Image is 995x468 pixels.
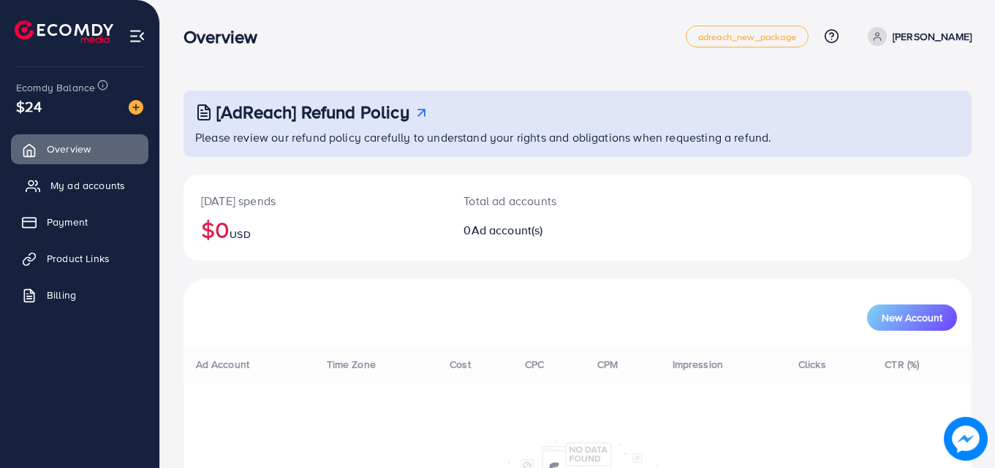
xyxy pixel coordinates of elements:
button: New Account [867,304,957,331]
a: Overview [11,134,148,164]
span: adreach_new_package [698,32,796,42]
a: My ad accounts [11,171,148,200]
img: menu [129,28,145,45]
img: image [944,417,988,461]
span: $24 [16,96,42,117]
img: logo [15,20,113,43]
h3: [AdReach] Refund Policy [216,101,409,123]
p: [DATE] spends [201,192,428,210]
p: Total ad accounts [464,192,626,210]
p: Please review our refund policy carefully to understand your rights and obligations when requesti... [195,128,963,146]
span: Product Links [47,251,110,266]
a: [PERSON_NAME] [862,27,972,46]
a: Billing [11,280,148,310]
span: My ad accounts [50,178,125,193]
h2: $0 [201,215,428,243]
h2: 0 [464,223,626,237]
span: Billing [47,288,76,302]
span: Overview [47,142,91,156]
span: New Account [882,312,942,323]
h3: Overview [184,26,269,47]
img: image [129,100,143,115]
p: [PERSON_NAME] [893,28,972,45]
span: USD [230,227,250,242]
span: Ecomdy Balance [16,80,95,95]
a: Product Links [11,244,148,273]
a: adreach_new_package [686,26,809,47]
span: Payment [47,215,88,229]
span: Ad account(s) [472,222,543,238]
a: Payment [11,207,148,237]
